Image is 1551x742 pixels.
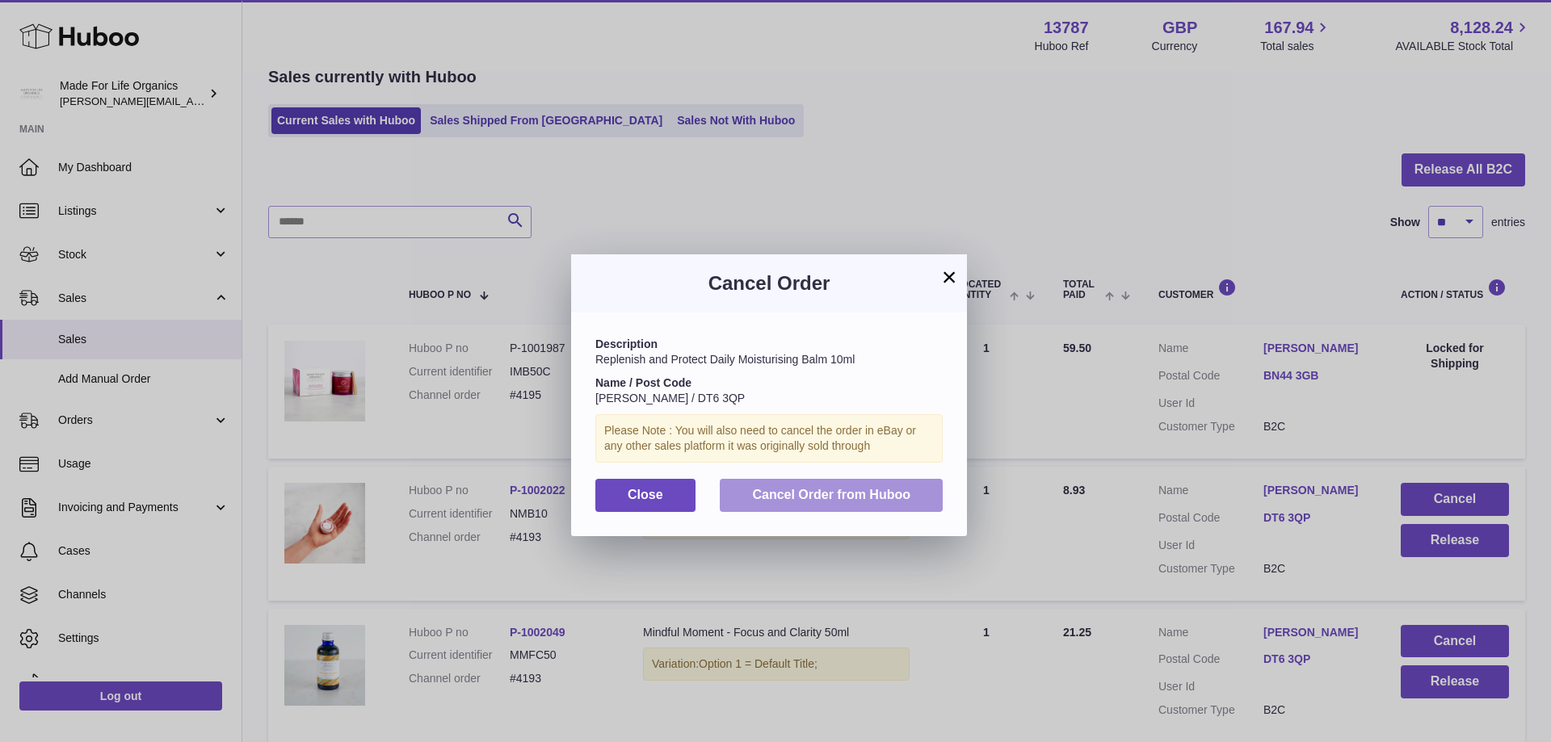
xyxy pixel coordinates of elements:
div: Please Note : You will also need to cancel the order in eBay or any other sales platform it was o... [595,414,943,463]
h3: Cancel Order [595,270,943,296]
span: Cancel Order from Huboo [752,488,910,501]
strong: Description [595,337,658,350]
span: Close [628,488,663,501]
button: Close [595,479,696,512]
span: [PERSON_NAME] / DT6 3QP [595,392,745,405]
span: Replenish and Protect Daily Moisturising Balm 10ml [595,353,855,366]
strong: Name / Post Code [595,376,691,389]
button: Cancel Order from Huboo [720,479,943,512]
button: × [939,267,959,287]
